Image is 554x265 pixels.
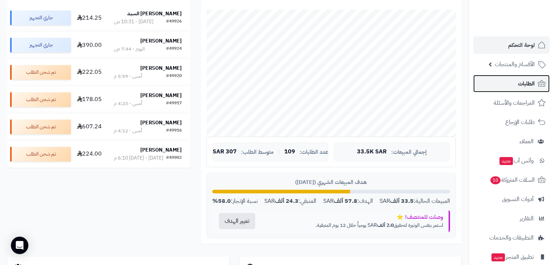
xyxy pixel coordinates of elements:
[212,178,450,186] div: هدف المبيعات الشهري ([DATE])
[473,94,550,112] a: المراجعات والأسئلة
[390,197,414,205] strong: 33.5 ألف
[219,213,255,229] button: تغيير الهدف
[357,149,387,155] span: 33.5K SAR
[10,11,71,25] div: جاري التجهيز
[74,59,105,86] td: 222.05
[166,73,182,80] div: #49920
[114,73,142,80] div: أمس - 5:59 م
[491,252,534,262] span: تطبيق المتجر
[275,197,298,205] strong: 24.3 ألف
[166,154,182,162] div: #49902
[505,117,535,127] span: طلبات الإرجاع
[494,98,535,108] span: المراجعات والأسئلة
[166,127,182,134] div: #49916
[495,59,535,69] span: الأقسام والمنتجات
[10,147,71,161] div: تم شحن الطلب
[473,133,550,150] a: العملاء
[140,92,182,99] strong: [PERSON_NAME]
[473,75,550,92] a: الطلبات
[499,156,534,166] span: وآتس آب
[508,40,535,50] span: لوحة التحكم
[489,233,534,243] span: التطبيقات والخدمات
[212,197,231,205] strong: 58.0%
[166,18,182,25] div: #49926
[380,197,450,205] div: المبيعات الحالية: SAR
[74,141,105,168] td: 224.00
[267,222,443,229] p: استمر بنفس الوتيرة لتحقيق SAR يومياً خلال 12 يوم المتبقية.
[499,157,513,165] span: جديد
[10,65,71,80] div: تم شحن الطلب
[241,149,274,155] span: متوسط الطلب:
[391,149,427,155] span: إجمالي المبيعات:
[74,32,105,59] td: 390.00
[473,190,550,208] a: أدوات التسويق
[114,100,142,107] div: أمس - 4:23 م
[10,120,71,134] div: تم شحن الطلب
[278,149,280,154] span: |
[213,149,237,155] span: 307 SAR
[505,15,547,30] img: logo-2.png
[114,154,163,162] div: [DATE] - [DATE] 6:10 م
[491,253,505,261] span: جديد
[166,100,182,107] div: #49917
[74,4,105,31] td: 214.25
[473,152,550,169] a: وآتس آبجديد
[114,127,142,134] div: أمس - 4:12 م
[520,213,534,224] span: التقارير
[490,175,535,185] span: السلات المتروكة
[10,92,71,107] div: تم شحن الطلب
[473,36,550,54] a: لوحة التحكم
[323,197,373,205] div: الهدف: SAR
[473,210,550,227] a: التقارير
[519,136,534,146] span: العملاء
[114,45,145,53] div: اليوم - 7:44 ص
[473,229,550,246] a: التطبيقات والخدمات
[127,10,182,17] strong: [PERSON_NAME] السيد
[140,119,182,127] strong: [PERSON_NAME]
[490,176,501,184] span: 10
[473,171,550,189] a: السلات المتروكة10
[473,113,550,131] a: طلبات الإرجاع
[518,79,535,89] span: الطلبات
[212,197,258,205] div: نسبة الإنجاز:
[10,38,71,52] div: جاري التجهيز
[140,146,182,154] strong: [PERSON_NAME]
[74,86,105,113] td: 178.05
[11,237,28,254] div: Open Intercom Messenger
[267,213,443,221] div: وصلت للمنتصف! ⭐
[114,18,153,25] div: [DATE] - 10:31 ص
[140,37,182,45] strong: [PERSON_NAME]
[377,221,394,229] strong: 2.0 ألف
[300,149,328,155] span: عدد الطلبات:
[284,149,295,155] span: 109
[502,194,534,204] span: أدوات التسويق
[264,197,316,205] div: المتبقي: SAR
[334,197,357,205] strong: 57.8 ألف
[74,113,105,140] td: 607.24
[166,45,182,53] div: #49924
[140,64,182,72] strong: [PERSON_NAME]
